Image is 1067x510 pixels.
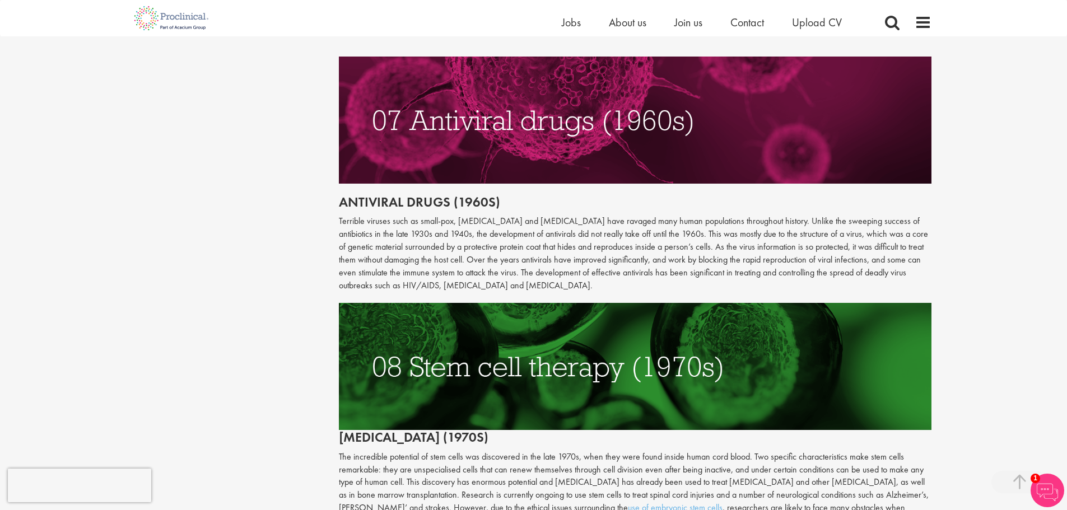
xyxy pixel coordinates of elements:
img: Chatbot [1031,474,1064,507]
span: Antiviral drugs (1960s) [339,193,500,210]
span: 1 [1031,474,1040,483]
a: Contact [730,15,764,30]
a: Upload CV [792,15,842,30]
a: Jobs [562,15,581,30]
a: About us [609,15,646,30]
a: Join us [674,15,702,30]
h2: [MEDICAL_DATA] (1970s) [339,303,931,445]
iframe: reCAPTCHA [8,469,151,502]
p: Terrible viruses such as small-pox, [MEDICAL_DATA] and [MEDICAL_DATA] have ravaged many human pop... [339,215,931,292]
